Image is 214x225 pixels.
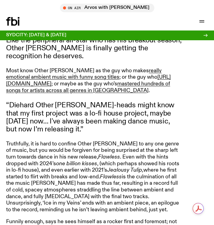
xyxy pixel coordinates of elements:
h3: SYDCITY: [DATE] & [DATE] [6,33,66,37]
em: Flawless [98,154,120,160]
a: [URL][DOMAIN_NAME] [6,74,171,87]
em: Flawless [100,174,122,180]
blockquote: “Diehard Other [PERSON_NAME]-heads might know that my first project was a lo-fi house project, ma... [6,101,181,134]
p: Truthfully, it is hard to confine Other [PERSON_NAME] to any one genre of music, but you would be... [6,141,181,213]
em: Jealousy Tulip, [107,167,143,173]
em: one billion kisses [56,161,97,166]
a: mastered hundreds of songs for artists across all genres in [GEOGRAPHIC_DATA] [6,81,170,93]
p: Like the peripheral all-star who has his breakout season, Other [PERSON_NAME] is finally getting ... [6,36,181,60]
p: Most know Other [PERSON_NAME] as the guy who makes ; or the guy who ; or maybe as the guy who’s . [6,68,181,94]
button: On AirArvos with [PERSON_NAME] [60,4,154,12]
